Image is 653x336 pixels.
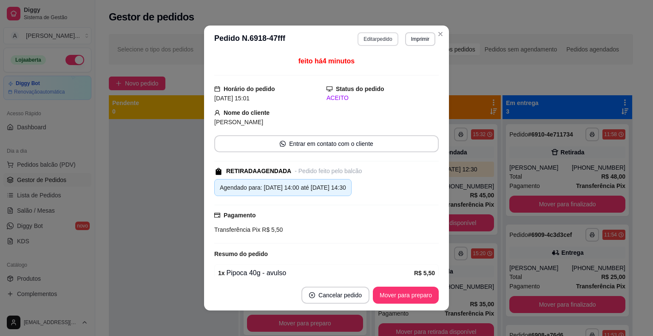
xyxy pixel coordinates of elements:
strong: Status do pedido [336,85,384,92]
div: ACEITO [326,94,439,103]
strong: Resumo do pedido [214,251,268,257]
span: user [214,110,220,116]
span: R$ 5,50 [260,226,283,233]
span: close-circle [309,292,315,298]
strong: 1 x [218,270,225,276]
span: feito há 4 minutos [298,57,355,65]
button: Editarpedido [358,32,398,46]
span: credit-card [214,212,220,218]
button: Imprimir [405,32,435,46]
span: [DATE] 15:01 [214,95,250,102]
button: close-circleCancelar pedido [301,287,369,304]
button: Close [434,27,447,41]
strong: Horário do pedido [224,85,275,92]
span: Transferência Pix [214,226,260,233]
div: Agendado para: [DATE] 14:00 até [DATE] 14:30 [220,183,346,192]
div: RETIRADA AGENDADA [226,167,291,176]
span: whats-app [280,141,286,147]
span: calendar [214,86,220,92]
strong: R$ 5,50 [414,270,435,276]
div: Pipoca 40g - avulso [218,268,414,278]
h3: Pedido N. 6918-47fff [214,32,285,46]
button: Mover para preparo [373,287,439,304]
div: - Pedido feito pelo balcão [295,167,362,176]
button: whats-appEntrar em contato com o cliente [214,135,439,152]
strong: Pagamento [224,212,256,219]
strong: Nome do cliente [224,109,270,116]
span: [PERSON_NAME] [214,119,263,125]
span: desktop [326,86,332,92]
